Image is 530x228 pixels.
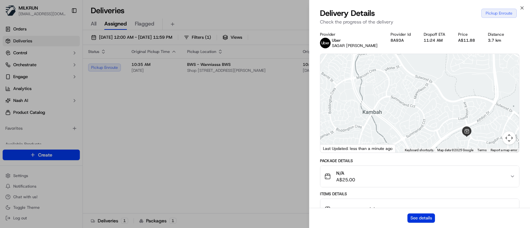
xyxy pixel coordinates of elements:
button: N/AA$25.00 [320,166,519,187]
span: Map data ©2025 Google [437,148,473,152]
div: 11:24 AM [424,38,448,43]
span: Package Items ( 1 ) [336,206,375,213]
button: 8A93A [391,38,404,43]
div: Provider Id [391,32,413,37]
img: uber-new-logo.jpeg [320,38,331,48]
div: Price [458,32,477,37]
div: Items Details [320,191,519,197]
button: Package Items (1) [320,199,519,220]
button: Map camera controls [503,131,516,145]
div: Dropoff ETA [424,32,448,37]
div: Provider [320,32,380,37]
div: Package Details [320,158,519,163]
span: SAGAR [PERSON_NAME] [332,43,378,48]
a: Terms (opens in new tab) [477,148,487,152]
span: A$25.00 [336,176,355,183]
button: Keyboard shortcuts [405,148,433,153]
div: 3.7 km [488,38,506,43]
a: Report a map error [491,148,517,152]
a: Open this area in Google Maps (opens a new window) [322,144,344,153]
button: See details [407,213,435,223]
span: N/A [336,170,355,176]
p: Uber [332,38,378,43]
p: Check the progress of the delivery [320,19,519,25]
div: Distance [488,32,506,37]
div: A$11.88 [458,38,477,43]
span: Delivery Details [320,8,375,19]
div: Last Updated: less than a minute ago [320,144,396,153]
img: Google [322,144,344,153]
